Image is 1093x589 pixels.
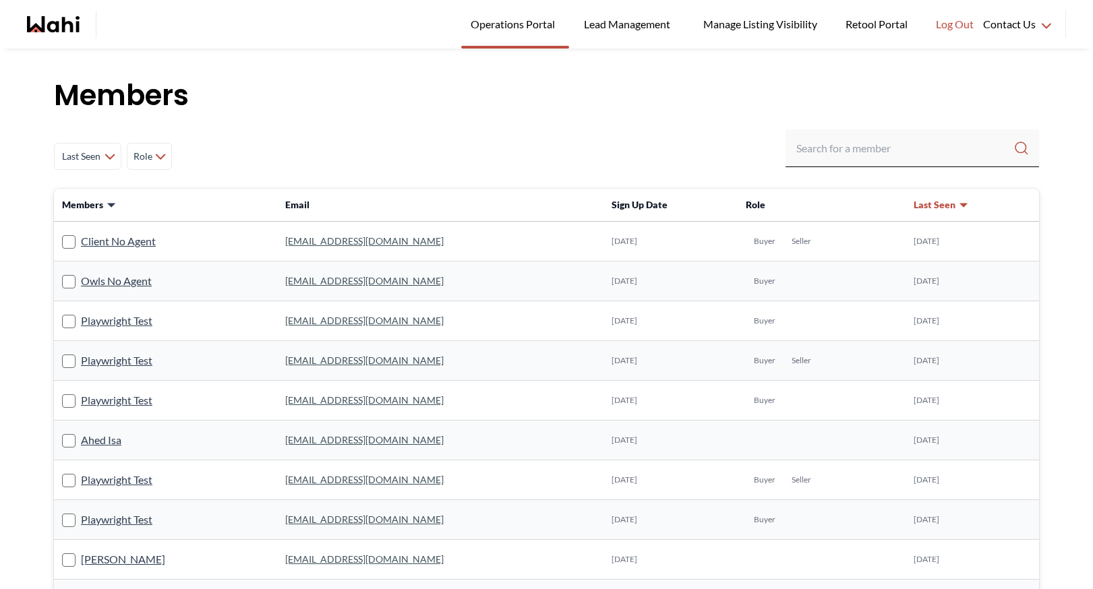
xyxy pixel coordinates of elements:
a: [EMAIL_ADDRESS][DOMAIN_NAME] [285,553,444,565]
a: Playwright Test [81,471,152,489]
span: Buyer [754,474,775,485]
a: Owls No Agent [81,272,152,290]
span: Buyer [754,355,775,366]
button: Last Seen [914,198,969,212]
span: Seller [792,474,811,485]
input: Search input [796,136,1013,160]
span: Last Seen [60,144,102,168]
span: Role [133,144,152,168]
a: Playwright Test [81,352,152,369]
td: [DATE] [906,540,1039,580]
span: Sign Up Date [612,199,668,210]
span: Buyer [754,514,775,525]
h1: Members [54,75,1039,116]
a: [PERSON_NAME] [81,551,165,568]
span: Buyer [754,276,775,286]
span: Buyer [754,236,775,247]
td: [DATE] [603,540,738,580]
td: [DATE] [906,460,1039,500]
span: Role [746,199,765,210]
td: [DATE] [906,421,1039,460]
span: Lead Management [584,15,675,33]
a: [EMAIL_ADDRESS][DOMAIN_NAME] [285,394,444,406]
span: Seller [792,236,811,247]
a: [EMAIL_ADDRESS][DOMAIN_NAME] [285,275,444,286]
td: [DATE] [906,341,1039,381]
td: [DATE] [906,301,1039,341]
td: [DATE] [906,222,1039,261]
a: Wahi homepage [27,16,80,32]
span: Operations Portal [471,15,560,33]
a: [EMAIL_ADDRESS][DOMAIN_NAME] [285,235,444,247]
td: [DATE] [603,261,738,301]
span: Email [285,199,309,210]
a: Playwright Test [81,312,152,330]
td: [DATE] [603,222,738,261]
a: Playwright Test [81,511,152,528]
a: [EMAIL_ADDRESS][DOMAIN_NAME] [285,474,444,485]
a: [EMAIL_ADDRESS][DOMAIN_NAME] [285,354,444,366]
span: Buyer [754,395,775,406]
a: [EMAIL_ADDRESS][DOMAIN_NAME] [285,514,444,525]
button: Members [62,198,117,212]
span: Log Out [936,15,974,33]
td: [DATE] [906,500,1039,540]
td: [DATE] [906,381,1039,421]
td: [DATE] [603,500,738,540]
td: [DATE] [603,421,738,460]
a: [EMAIL_ADDRESS][DOMAIN_NAME] [285,315,444,326]
span: Manage Listing Visibility [699,15,821,33]
td: [DATE] [603,301,738,341]
span: Last Seen [914,198,955,212]
a: Playwright Test [81,392,152,409]
a: [EMAIL_ADDRESS][DOMAIN_NAME] [285,434,444,445]
span: Buyer [754,315,775,326]
span: Members [62,198,103,212]
a: Ahed Isa [81,431,121,449]
td: [DATE] [603,460,738,500]
td: [DATE] [906,261,1039,301]
td: [DATE] [603,341,738,381]
span: Retool Portal [846,15,912,33]
span: Seller [792,355,811,366]
td: [DATE] [603,381,738,421]
a: Client No Agent [81,232,156,250]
